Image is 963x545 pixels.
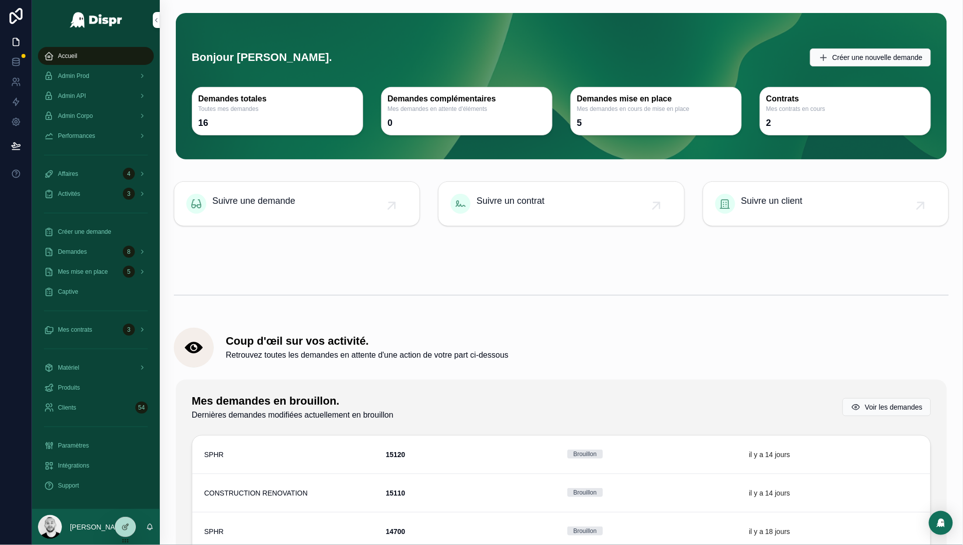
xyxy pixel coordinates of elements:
a: Performances [38,127,154,145]
span: Retrouvez toutes les demandes en attente d'une action de votre part ci-dessous [226,349,508,361]
span: Admin Prod [58,72,89,80]
span: Performances [58,132,95,140]
div: 4 [123,168,135,180]
h1: Coup d'œil sur vos activité. [226,334,508,349]
span: Admin Corpo [58,112,93,120]
span: Créer une nouvelle demande [833,52,923,62]
a: Mes mise en place5 [38,263,154,281]
a: Mes contrats3 [38,321,154,339]
div: 2 [766,117,771,129]
div: 3 [123,188,135,200]
a: Affaires4 [38,165,154,183]
h3: Demandes complémentaires [388,93,546,105]
div: Brouillon [573,527,597,536]
div: Open Intercom Messenger [929,511,953,535]
p: [PERSON_NAME] [70,522,127,532]
span: Captive [58,288,78,296]
div: Brouillon [573,488,597,497]
h1: Bonjour [PERSON_NAME]. [192,50,332,65]
a: Admin API [38,87,154,105]
h3: Demandes totales [198,93,357,105]
a: Suivre un client [703,182,949,226]
span: Suivre une demande [212,194,295,208]
span: SPHR [204,527,224,537]
div: Brouillon [573,450,597,459]
span: Affaires [58,170,78,178]
span: Admin API [58,92,86,100]
strong: 15110 [386,489,405,497]
a: Activités3 [38,185,154,203]
a: Demandes8 [38,243,154,261]
span: Mes contrats en cours [766,105,925,113]
span: Dernières demandes modifiées actuellement en brouillon [192,409,394,421]
a: Suivre un contrat [439,182,684,226]
span: Intégrations [58,462,89,470]
img: App logo [69,12,123,28]
p: il y a 18 jours [749,527,790,537]
a: Clients54 [38,399,154,417]
h3: Contrats [766,93,925,105]
a: Paramètres [38,437,154,455]
a: Matériel [38,359,154,377]
span: CONSTRUCTION RENOVATION [204,488,308,498]
div: 16 [198,117,208,129]
span: Toutes mes demandes [198,105,357,113]
span: Matériel [58,364,79,372]
div: scrollable content [32,40,160,508]
span: Paramètres [58,442,89,450]
span: Mes demandes en cours de mise en place [577,105,735,113]
a: Intégrations [38,457,154,475]
span: Accueil [58,52,77,60]
span: Demandes [58,248,87,256]
strong: 15120 [386,451,405,459]
div: 5 [577,117,582,129]
a: Admin Corpo [38,107,154,125]
span: Activités [58,190,80,198]
a: Produits [38,379,154,397]
button: Créer une nouvelle demande [810,48,932,66]
span: Voir les demandes [865,402,923,412]
h3: Demandes mise en place [577,93,735,105]
span: Mes demandes en attente d'éléments [388,105,546,113]
div: 54 [135,402,148,414]
div: 5 [123,266,135,278]
img: 35805-banner-empty.png [174,254,949,255]
a: Suivre une demande [174,182,420,226]
a: Accueil [38,47,154,65]
span: Mes contrats [58,326,92,334]
span: Clients [58,404,76,412]
div: 0 [388,117,393,129]
a: Support [38,477,154,495]
a: Créer une demande [38,223,154,241]
div: 3 [123,324,135,336]
div: 8 [123,246,135,258]
span: Mes mise en place [58,268,108,276]
a: Captive [38,283,154,301]
span: Support [58,482,79,490]
span: Créer une demande [58,228,111,236]
span: Produits [58,384,80,392]
button: Voir les demandes [843,398,931,416]
span: Suivre un client [741,194,803,208]
a: Admin Prod [38,67,154,85]
h1: Mes demandes en brouillon. [192,394,394,409]
span: Suivre un contrat [477,194,544,208]
strong: 14700 [386,528,405,536]
p: il y a 14 jours [749,488,790,498]
span: SPHR [204,450,224,460]
p: il y a 14 jours [749,450,790,460]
